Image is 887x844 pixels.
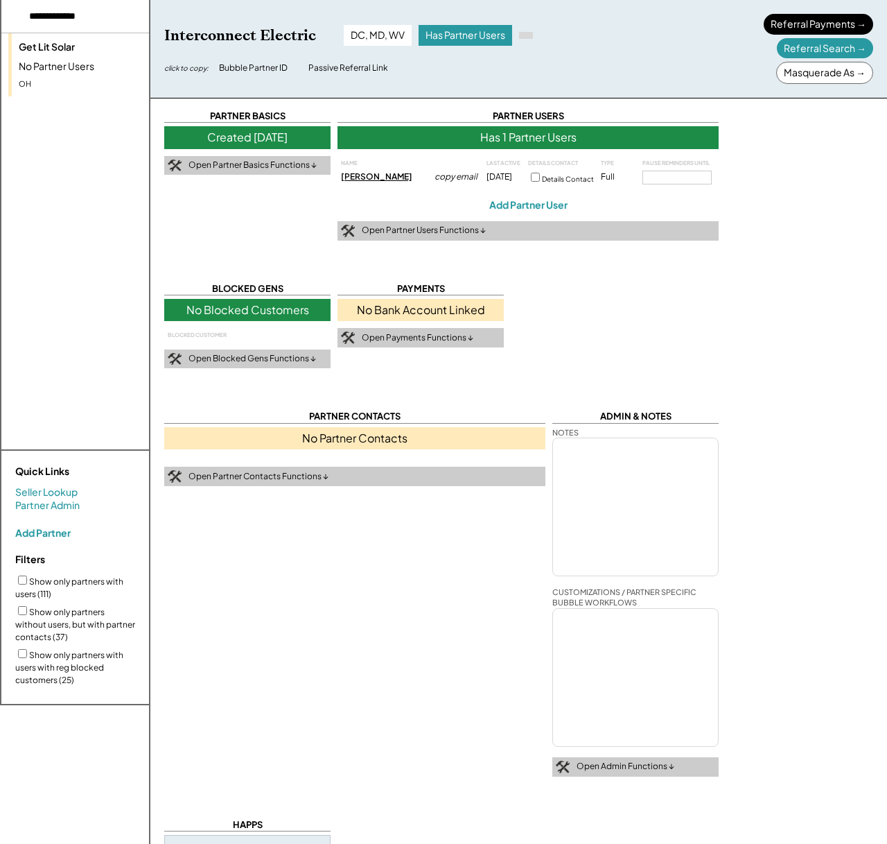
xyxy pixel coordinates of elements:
[15,465,154,479] div: Quick Links
[337,299,504,321] div: No Bank Account Linked
[642,160,712,167] div: PAUSE REMINDERS UNTIL
[15,499,80,513] a: Partner Admin
[344,25,412,46] div: DC, MD, WV
[552,410,719,423] div: ADMIN & NOTES
[362,225,486,236] div: Open Partner Users Functions ↓
[188,160,317,171] div: Open Partner Basics Functions ↓
[164,299,331,321] div: No Blocked Customers
[168,353,182,365] img: tool-icon.png
[15,526,71,539] div: Add Partner
[15,607,135,642] label: Show only partners without users, but with partner contacts (37)
[164,818,331,832] div: HAPPS
[776,62,873,84] div: Masquerade As →
[188,471,328,483] div: Open Partner Contacts Functions ↓
[19,40,188,54] div: Get Lit Solar
[601,160,639,167] div: TYPE
[168,331,258,338] div: BLOCKED CUSTOMER
[362,332,473,344] div: Open Payments Functions ↓
[168,470,182,483] img: tool-icon.png
[164,282,331,295] div: BLOCKED GENS
[164,26,316,45] div: Interconnect Electric
[164,410,545,423] div: PARTNER CONTACTS
[164,110,331,123] div: PARTNER BASICS
[528,160,597,167] div: DETAILS CONTACT
[419,25,512,46] div: Has Partner Users
[337,282,504,295] div: PAYMENTS
[19,60,188,74] div: No Partner Users
[489,198,568,211] div: Add Partner User
[164,63,209,73] div: click to copy:
[764,14,873,35] div: Referral Payments →
[486,171,525,183] div: [DATE]
[434,171,483,183] div: copy email
[542,175,594,183] label: Details Contact
[219,62,288,74] div: Bubble Partner ID
[777,38,873,59] div: Referral Search →
[337,110,719,123] div: PARTNER USERS
[337,126,719,148] div: Has 1 Partner Users
[341,331,355,344] img: tool-icon.png
[486,160,525,167] div: LAST ACTIVE
[556,761,570,773] img: tool-icon.png
[15,485,78,499] a: Seller Lookup
[601,171,639,183] div: Full
[15,553,45,565] strong: Filters
[341,171,431,183] div: [PERSON_NAME]
[341,225,355,237] img: tool-icon.png
[15,650,123,685] label: Show only partners with users with reg blocked customers (25)
[552,427,579,438] div: NOTES
[308,62,388,74] div: Passive Referral Link
[164,126,331,148] div: Created [DATE]
[19,78,188,89] div: OH
[15,576,123,599] label: Show only partners with users (111)
[164,427,545,449] div: No Partner Contacts
[188,353,316,365] div: Open Blocked Gens Functions ↓
[341,160,431,166] div: NAME
[168,160,182,172] img: tool-icon.png
[577,761,674,773] div: Open Admin Functions ↓
[552,587,719,608] div: CUSTOMIZATIONS / PARTNER SPECIFIC BUBBLE WORKFLOWS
